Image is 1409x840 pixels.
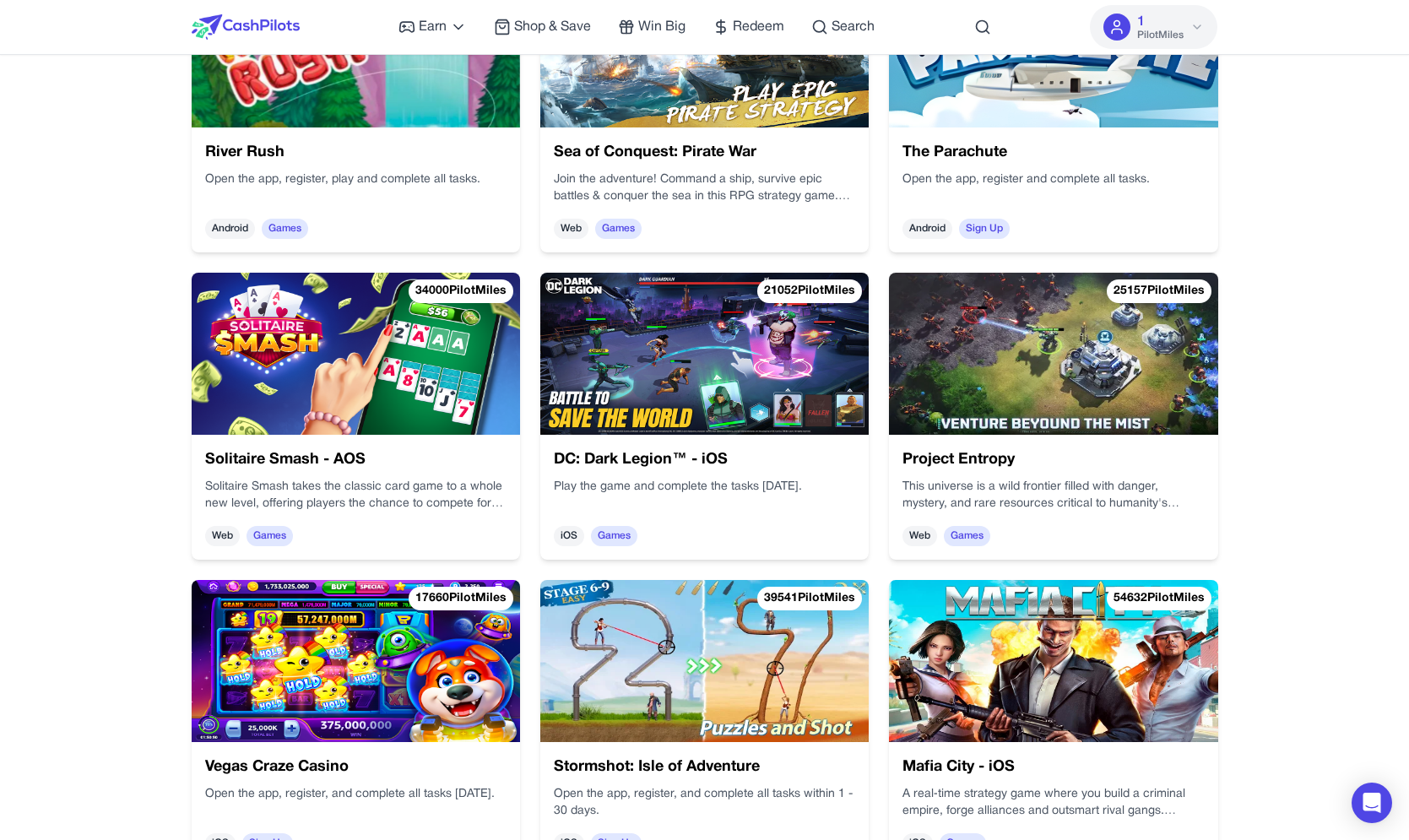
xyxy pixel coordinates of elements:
[1107,587,1211,610] div: 54632 PilotMiles
[902,479,1204,512] p: This universe is a wild frontier filled with danger, mystery, and rare resources critical to huma...
[959,219,1010,239] span: Sign Up
[902,756,1204,779] h3: Mafia City - iOS
[618,17,686,37] a: Win Big
[205,479,507,512] div: Win real money in exciting multiplayer [DOMAIN_NAME] in a secure, fair, and ad-free gaming enviro...
[733,17,784,37] span: Redeem
[409,587,513,610] div: 17660 PilotMiles
[902,219,952,239] span: Android
[757,279,862,303] div: 21052 PilotMiles
[205,756,507,779] h3: Vegas Craze Casino
[902,526,937,546] span: Web
[713,17,784,37] a: Redeem
[1090,5,1217,49] button: 1PilotMiles
[889,273,1217,435] img: Project Entropy
[1137,12,1145,32] span: 1
[902,171,1204,188] p: Open the app, register and complete all tasks.
[262,219,308,239] span: Games
[591,526,637,546] span: Games
[1107,279,1211,303] div: 25157 PilotMiles
[192,580,520,742] img: Vegas Craze Casino
[554,479,855,496] p: Play the game and complete the tasks [DATE].
[205,219,255,239] span: Android
[514,17,591,37] span: Shop & Save
[554,448,855,472] h3: DC: Dark Legion™ - iOS
[832,17,875,37] span: Search
[944,526,990,546] span: Games
[757,587,862,610] div: 39541 PilotMiles
[205,526,240,546] span: Web
[902,786,1204,820] p: A real‑time strategy game where you build a criminal empire, forge alliances and outsmart rival g...
[554,756,855,779] h3: Stormshot: Isle of Adventure
[554,171,855,205] p: Join the adventure! Command a ship, survive epic battles & conquer the sea in this RPG strategy g...
[192,273,520,435] img: Solitaire Smash - AOS
[902,448,1204,472] h3: Project Entropy
[205,786,507,803] p: Open the app, register, and complete all tasks [DATE].
[205,171,507,205] div: Open the app, register, play and complete all tasks.
[494,17,591,37] a: Shop & Save
[811,17,875,37] a: Search
[1352,783,1392,823] div: Open Intercom Messenger
[902,141,1204,165] h3: The Parachute
[247,526,293,546] span: Games
[1137,29,1184,42] span: PilotMiles
[409,279,513,303] div: 34000 PilotMiles
[205,479,507,512] p: Solitaire Smash takes the classic card game to a whole new level, offering players the chance to ...
[554,219,588,239] span: Web
[554,141,855,165] h3: Sea of Conquest: Pirate War
[205,141,507,165] h3: River Rush
[554,786,855,820] p: Open the app, register, and complete all tasks within 1 - 30 days.
[540,273,869,435] img: DC: Dark Legion™ - iOS
[205,448,507,472] h3: Solitaire Smash - AOS
[419,17,447,37] span: Earn
[398,17,467,37] a: Earn
[889,580,1217,742] img: Mafia City - iOS
[192,14,300,40] img: CashPilots Logo
[554,526,584,546] span: iOS
[595,219,642,239] span: Games
[638,17,686,37] span: Win Big
[540,580,869,742] img: Stormshot: Isle of Adventure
